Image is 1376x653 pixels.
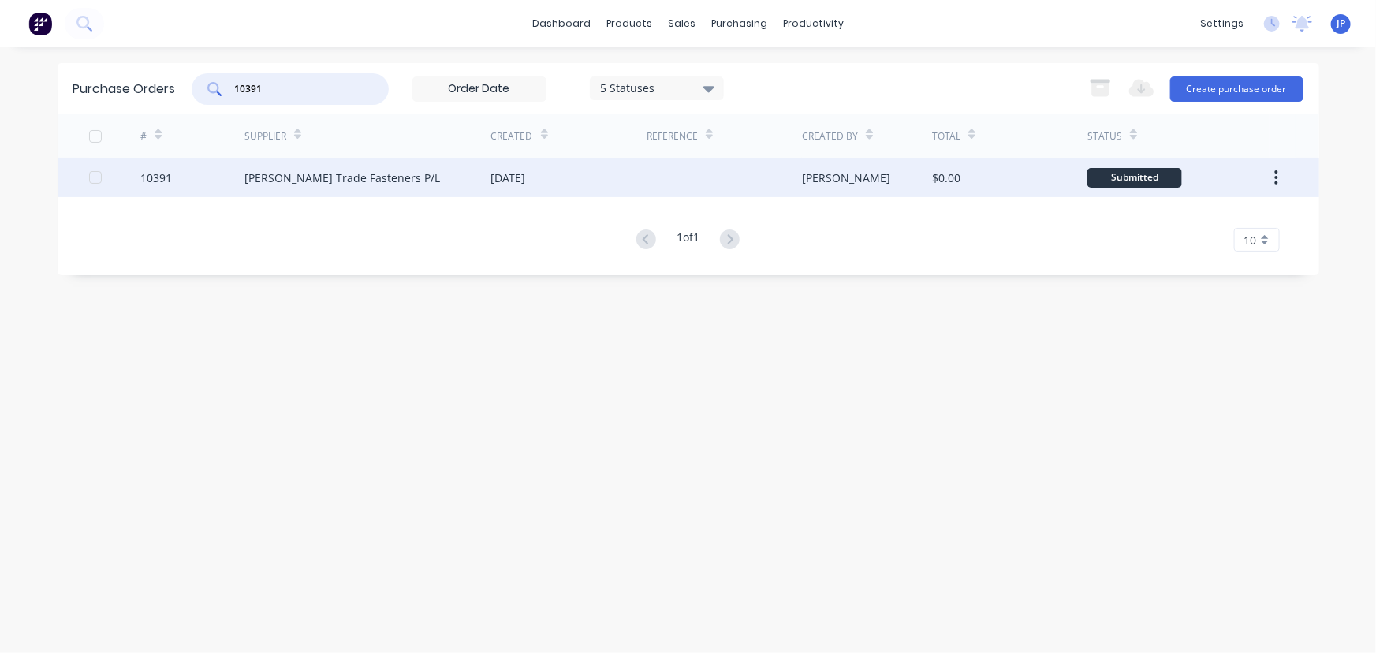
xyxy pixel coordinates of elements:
div: 10391 [140,170,172,186]
input: Order Date [413,77,546,101]
div: products [599,12,660,35]
div: Created By [802,129,858,144]
input: Search purchase orders... [233,81,364,97]
div: purchasing [703,12,775,35]
div: sales [660,12,703,35]
img: Factory [28,12,52,35]
div: # [140,129,147,144]
div: productivity [775,12,852,35]
div: Reference [647,129,698,144]
span: 10 [1244,232,1257,248]
div: Supplier [244,129,286,144]
div: [DATE] [491,170,526,186]
div: Created [491,129,533,144]
div: [PERSON_NAME] [802,170,890,186]
div: settings [1192,12,1251,35]
div: Purchase Orders [73,80,176,99]
button: Create purchase order [1170,76,1303,102]
div: [PERSON_NAME] Trade Fasteners P/L [244,170,440,186]
div: 5 Statuses [600,80,713,96]
a: dashboard [524,12,599,35]
div: Total [932,129,960,144]
div: $0.00 [932,170,960,186]
div: 1 of 1 [677,229,699,252]
div: Submitted [1087,168,1182,188]
div: Status [1087,129,1122,144]
span: JP [1337,17,1345,31]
